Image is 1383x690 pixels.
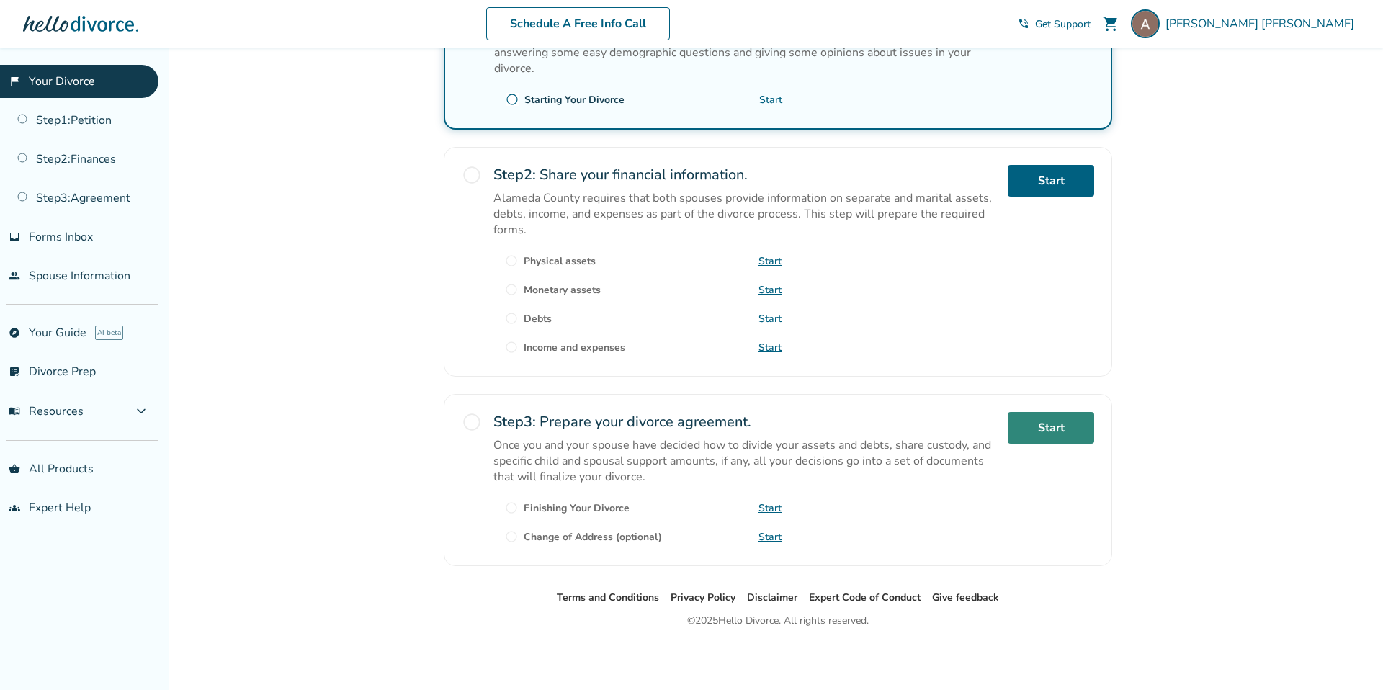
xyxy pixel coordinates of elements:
span: shopping_basket [9,463,20,475]
div: Finishing Your Divorce [524,501,630,515]
span: radio_button_unchecked [505,501,518,514]
a: Start [1008,412,1094,444]
p: Alameda County requires that both spouses provide information on separate and marital assets, deb... [493,190,996,238]
span: radio_button_unchecked [506,93,519,106]
li: Disclaimer [747,589,797,606]
a: Start [758,341,782,354]
span: shopping_cart [1102,15,1119,32]
span: groups [9,502,20,514]
div: Physical assets [524,254,596,268]
p: Every divorce in [US_STATE] starts by one spouse filing a form called the Petition. You will be a... [494,29,995,76]
span: inbox [9,231,20,243]
h2: Prepare your divorce agreement. [493,412,996,431]
a: Start [1008,165,1094,197]
a: phone_in_talkGet Support [1018,17,1091,31]
span: Resources [9,403,84,419]
div: Starting Your Divorce [524,93,625,107]
a: Start [759,93,782,107]
a: Start [758,283,782,297]
span: AI beta [95,326,123,340]
span: list_alt_check [9,366,20,377]
a: Start [758,501,782,515]
span: radio_button_unchecked [505,283,518,296]
h2: Share your financial information. [493,165,996,184]
span: radio_button_unchecked [462,165,482,185]
img: Annie Hughes [1131,9,1160,38]
span: people [9,270,20,282]
span: phone_in_talk [1018,18,1029,30]
a: Expert Code of Conduct [809,591,921,604]
div: © 2025 Hello Divorce. All rights reserved. [687,612,869,629]
a: Privacy Policy [671,591,735,604]
span: expand_more [133,403,150,420]
span: menu_book [9,406,20,417]
span: [PERSON_NAME] [PERSON_NAME] [1165,16,1360,32]
a: Start [758,530,782,544]
p: Once you and your spouse have decided how to divide your assets and debts, share custody, and spe... [493,437,996,485]
span: flag_2 [9,76,20,87]
span: Forms Inbox [29,229,93,245]
span: radio_button_unchecked [505,530,518,543]
span: radio_button_unchecked [505,312,518,325]
iframe: Chat Widget [1311,621,1383,690]
a: Schedule A Free Info Call [486,7,670,40]
a: Start [758,254,782,268]
span: Get Support [1035,17,1091,31]
span: radio_button_unchecked [505,254,518,267]
span: radio_button_unchecked [505,341,518,354]
span: explore [9,327,20,339]
strong: Step 3 : [493,412,536,431]
div: Debts [524,312,552,326]
a: Terms and Conditions [557,591,659,604]
div: Monetary assets [524,283,601,297]
span: radio_button_unchecked [462,412,482,432]
div: Income and expenses [524,341,625,354]
strong: Step 2 : [493,165,536,184]
a: Start [758,312,782,326]
li: Give feedback [932,589,999,606]
div: Change of Address (optional) [524,530,662,544]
